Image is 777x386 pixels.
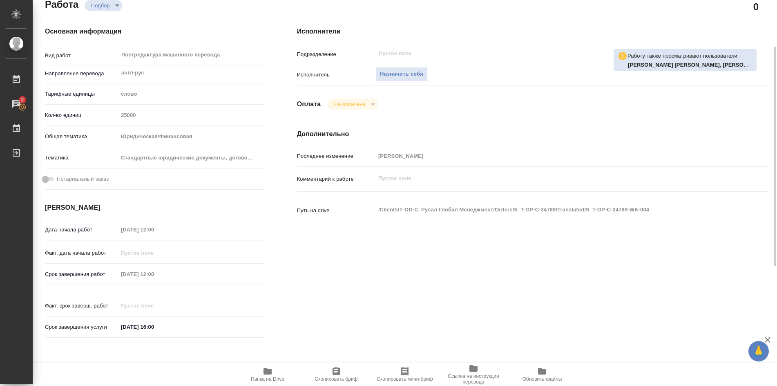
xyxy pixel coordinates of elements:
[377,376,433,382] span: Скопировать мини-бриф
[45,363,71,376] h2: Заказ
[45,249,118,257] p: Факт. дата начала работ
[45,52,118,60] p: Вид работ
[45,226,118,234] p: Дата начала работ
[118,300,190,312] input: Пустое поле
[118,151,264,165] div: Стандартные юридические документы, договоры, уставы
[16,96,29,104] span: 2
[45,154,118,162] p: Тематика
[118,268,190,280] input: Пустое поле
[118,321,190,333] input: ✎ Введи что-нибудь
[45,203,264,213] h4: [PERSON_NAME]
[375,67,428,81] button: Назначить себя
[45,70,118,78] p: Направление перевода
[57,175,109,183] span: Нотариальный заказ
[375,203,729,217] textarea: /Clients/Т-ОП-С_Русал Глобал Менеджмент/Orders/S_T-OP-C-24789/Translated/S_T-OP-C-24789-WK-004
[118,224,190,236] input: Пустое поле
[752,343,766,360] span: 🙏
[297,175,375,183] p: Комментарий к работе
[45,90,118,98] p: Тарифные единицы
[45,111,118,119] p: Кол-во единиц
[45,302,118,310] p: Факт. срок заверш. работ
[45,27,264,36] h4: Основная информация
[508,363,576,386] button: Обновить файлы
[302,363,371,386] button: Скопировать бриф
[444,373,503,385] span: Ссылка на инструкции перевода
[118,109,264,121] input: Пустое поле
[297,129,768,139] h4: Дополнительно
[371,363,439,386] button: Скопировать мини-бриф
[297,206,375,215] p: Путь на drive
[628,62,768,68] b: [PERSON_NAME] [PERSON_NAME], [PERSON_NAME]
[118,87,264,101] div: слово
[380,70,423,79] span: Назначить себя
[327,99,377,110] div: Подбор
[297,99,321,109] h4: Оплата
[522,376,562,382] span: Обновить файлы
[2,94,31,114] a: 2
[251,376,284,382] span: Папка на Drive
[89,2,112,9] button: Подбор
[748,341,769,361] button: 🙏
[45,323,118,331] p: Срок завершения услуги
[297,50,375,58] p: Подразделение
[45,270,118,278] p: Срок завершения работ
[297,71,375,79] p: Исполнитель
[331,101,368,108] button: Не оплачена
[233,363,302,386] button: Папка на Drive
[628,61,752,69] p: Зоря Татьяна, Сидоренко Ольга
[315,376,357,382] span: Скопировать бриф
[297,27,768,36] h4: Исполнители
[45,132,118,141] p: Общая тематика
[297,152,375,160] p: Последнее изменение
[378,49,710,58] input: Пустое поле
[118,130,264,144] div: Юридическая/Финансовая
[118,247,190,259] input: Пустое поле
[375,150,729,162] input: Пустое поле
[439,363,508,386] button: Ссылка на инструкции перевода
